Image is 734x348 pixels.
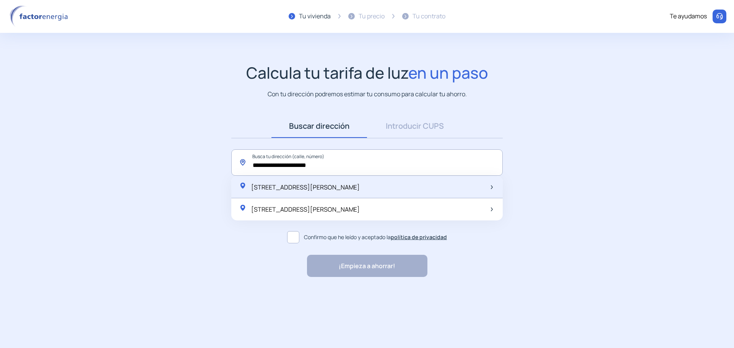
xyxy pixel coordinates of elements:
img: llamar [716,13,723,20]
p: Con tu dirección podremos estimar tu consumo para calcular tu ahorro. [268,89,467,99]
div: Te ayudamos [670,11,707,21]
span: [STREET_ADDRESS][PERSON_NAME] [251,205,360,214]
a: Buscar dirección [271,114,367,138]
img: location-pin-green.svg [239,204,247,212]
div: Tu precio [359,11,385,21]
img: arrow-next-item.svg [491,207,493,211]
span: [STREET_ADDRESS][PERSON_NAME] [251,183,360,191]
div: Tu contrato [412,11,445,21]
a: Introducir CUPS [367,114,463,138]
a: política de privacidad [391,233,447,241]
span: en un paso [408,62,488,83]
img: arrow-next-item.svg [491,185,493,189]
span: Confirmo que he leído y aceptado la [304,233,447,241]
h1: Calcula tu tarifa de luz [246,63,488,82]
div: Tu vivienda [299,11,331,21]
img: location-pin-green.svg [239,182,247,189]
img: logo factor [8,5,73,28]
